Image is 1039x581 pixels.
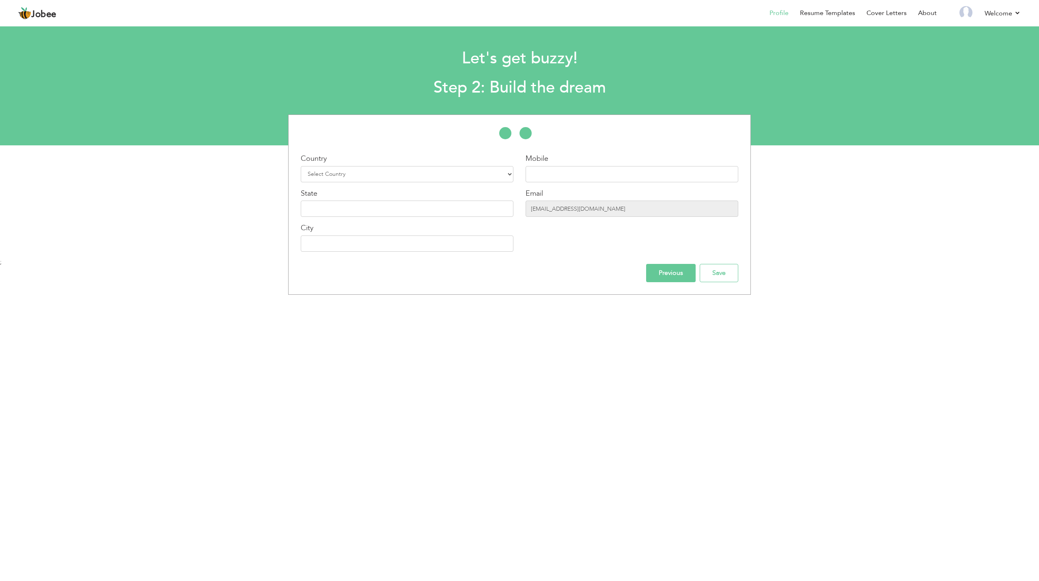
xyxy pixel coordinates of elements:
[31,10,56,19] span: Jobee
[918,9,937,18] a: About
[770,9,789,18] a: Profile
[700,264,738,282] input: Save
[136,77,903,98] h2: Step 2: Build the dream
[646,264,696,282] input: Previous
[526,188,543,199] label: Email
[526,153,548,164] label: Mobile
[985,9,1021,18] a: Welcome
[959,6,972,19] img: Profile Img
[800,9,855,18] a: Resume Templates
[301,223,313,233] label: City
[18,7,56,20] a: Jobee
[18,7,31,20] img: jobee.io
[301,188,317,199] label: State
[136,48,903,69] h1: Let's get buzzy!
[301,153,327,164] label: Country
[867,9,907,18] a: Cover Letters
